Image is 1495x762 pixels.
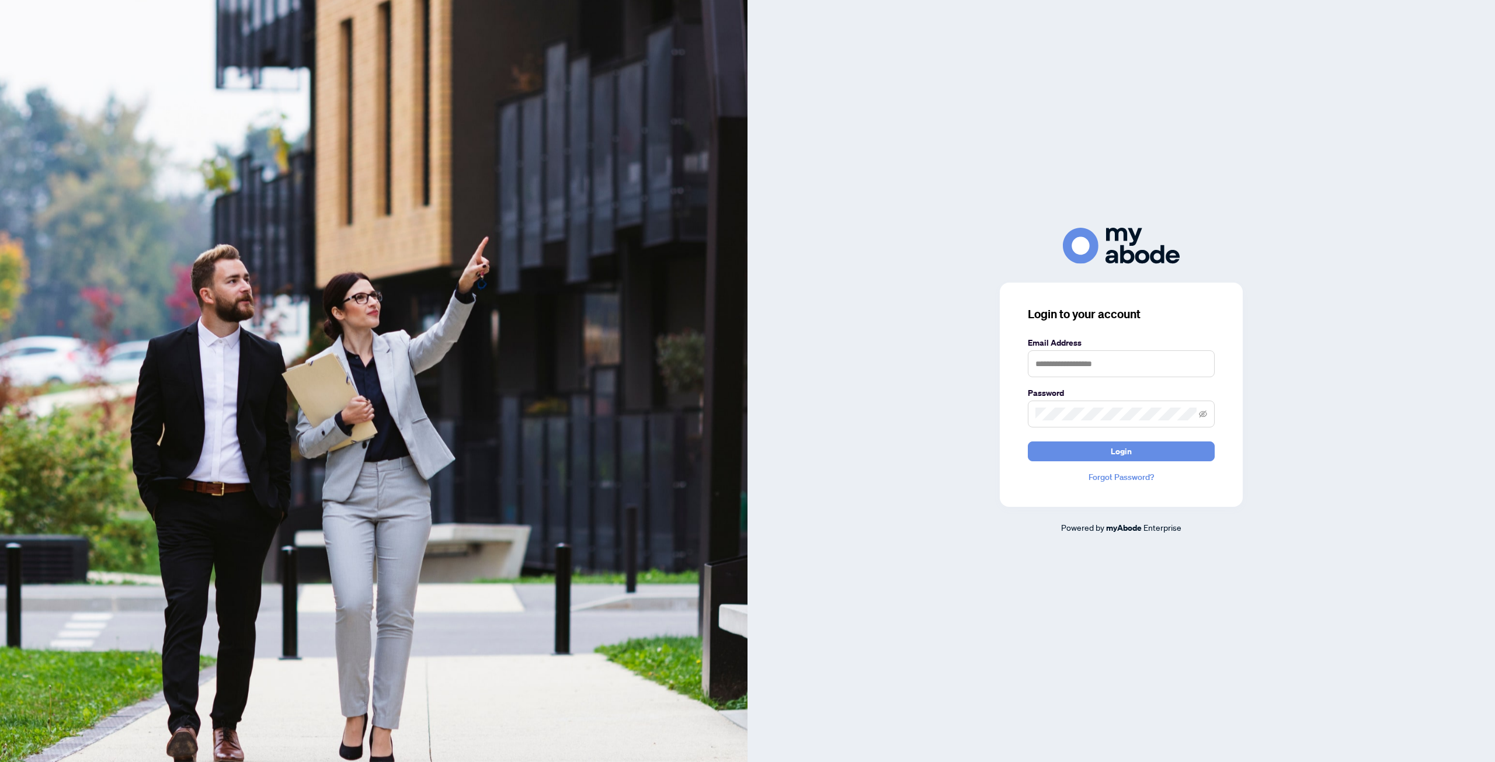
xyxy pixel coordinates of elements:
span: Enterprise [1143,522,1181,533]
h3: Login to your account [1028,306,1215,322]
img: ma-logo [1063,228,1180,263]
span: Login [1111,442,1132,461]
label: Email Address [1028,336,1215,349]
a: Forgot Password? [1028,471,1215,483]
span: eye-invisible [1199,410,1207,418]
span: Powered by [1061,522,1104,533]
label: Password [1028,387,1215,399]
a: myAbode [1106,521,1142,534]
button: Login [1028,441,1215,461]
